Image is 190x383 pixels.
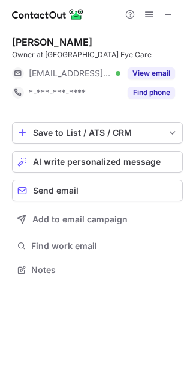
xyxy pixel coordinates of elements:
button: Find work email [12,237,183,254]
span: Send email [33,186,79,195]
div: Save to List / ATS / CRM [33,128,162,138]
span: Find work email [31,241,178,251]
button: Notes [12,262,183,278]
button: Reveal Button [128,87,175,99]
div: Owner at [GEOGRAPHIC_DATA] Eye Care [12,49,183,60]
button: AI write personalized message [12,151,183,173]
button: Reveal Button [128,67,175,79]
button: Send email [12,180,183,201]
button: save-profile-one-click [12,122,183,144]
span: [EMAIL_ADDRESS][DOMAIN_NAME] [29,68,111,79]
div: [PERSON_NAME] [12,36,92,48]
span: Notes [31,265,178,275]
span: Add to email campaign [32,215,128,224]
button: Add to email campaign [12,209,183,230]
span: AI write personalized message [33,157,161,167]
img: ContactOut v5.3.10 [12,7,84,22]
